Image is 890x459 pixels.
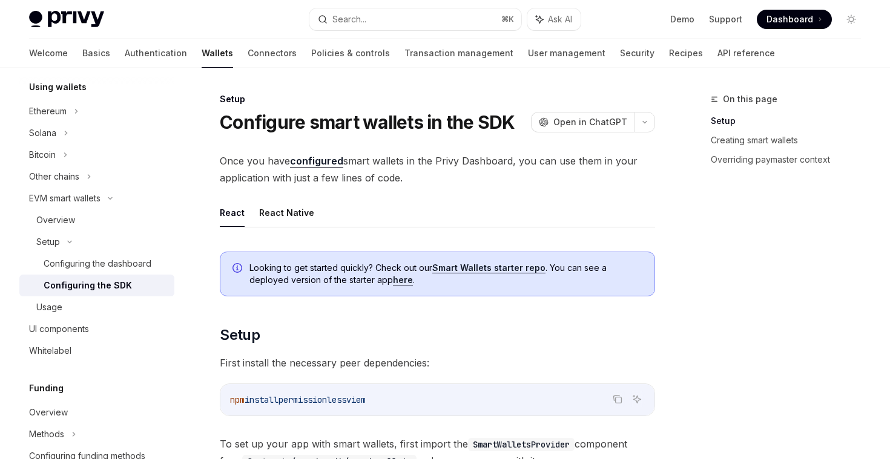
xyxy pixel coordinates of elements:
div: UI components [29,322,89,336]
div: Overview [29,405,68,420]
button: Ask AI [527,8,581,30]
a: Overview [19,209,174,231]
a: Recipes [669,39,703,68]
span: Once you have smart wallets in the Privy Dashboard, you can use them in your application with jus... [220,152,655,186]
a: Smart Wallets starter repo [432,262,546,273]
span: ⌘ K [501,15,514,24]
span: Looking to get started quickly? Check out our . You can see a deployed version of the starter app . [249,262,642,286]
a: Overriding paymaster context [711,150,871,169]
a: here [393,275,413,285]
div: Overview [36,213,75,227]
a: API reference [717,39,775,68]
button: Toggle dark mode [842,10,861,29]
span: viem [346,394,366,405]
h1: Configure smart wallets in the SDK [220,111,515,133]
div: Methods [29,427,64,441]
a: Policies & controls [311,39,390,68]
button: Open in ChatGPT [531,112,635,132]
span: permissionless [279,394,346,405]
a: Welcome [29,39,68,68]
div: Configuring the SDK [44,278,132,293]
a: Wallets [202,39,233,68]
a: User management [528,39,605,68]
img: light logo [29,11,104,28]
a: Support [709,13,742,25]
a: Overview [19,402,174,423]
a: Usage [19,296,174,318]
a: Dashboard [757,10,832,29]
div: Whitelabel [29,343,71,358]
a: Setup [711,111,871,131]
a: Whitelabel [19,340,174,362]
button: Copy the contents from the code block [610,391,625,407]
div: Other chains [29,169,79,184]
button: Search...⌘K [309,8,521,30]
div: Ethereum [29,104,67,119]
div: Setup [36,235,60,249]
div: EVM smart wallets [29,191,101,206]
span: Ask AI [548,13,572,25]
span: Setup [220,325,260,345]
button: Ask AI [629,391,645,407]
a: Transaction management [404,39,513,68]
button: React Native [259,198,314,227]
span: First install the necessary peer dependencies: [220,354,655,371]
a: configured [290,155,343,168]
h5: Using wallets [29,80,87,94]
a: Authentication [125,39,187,68]
span: On this page [723,92,777,106]
button: React [220,198,245,227]
a: Security [620,39,654,68]
div: Configuring the dashboard [44,256,151,271]
svg: Info [232,263,245,275]
div: Search... [332,12,366,27]
div: Solana [29,126,56,140]
h5: Funding [29,381,64,396]
div: Usage [36,300,62,314]
a: Basics [82,39,110,68]
a: Demo [670,13,694,25]
span: Open in ChatGPT [553,116,627,128]
span: npm [230,394,245,405]
a: Configuring the SDK [19,275,174,296]
a: UI components [19,318,174,340]
a: Connectors [248,39,297,68]
div: Setup [220,93,655,105]
code: SmartWalletsProvider [468,438,575,451]
span: Dashboard [766,13,813,25]
a: Configuring the dashboard [19,253,174,275]
a: Creating smart wallets [711,131,871,150]
span: install [245,394,279,405]
div: Bitcoin [29,148,56,162]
